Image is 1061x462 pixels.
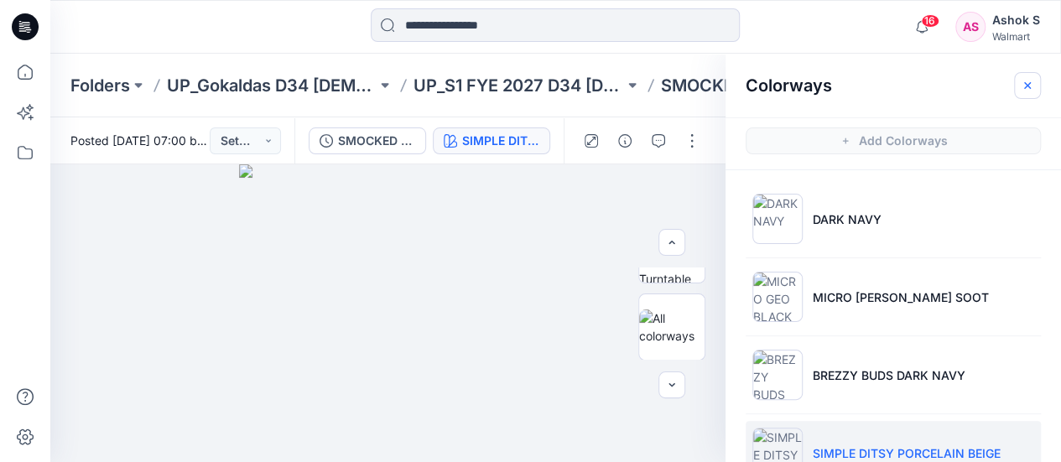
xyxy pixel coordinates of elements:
[639,309,705,345] img: All colorways
[70,132,210,149] span: Posted [DATE] 07:00 by
[309,127,426,154] button: SMOCKED WAIST EMPIRE MIDI DRESS-TTSP2601-COST-OPT-1
[992,10,1040,30] div: Ashok S
[70,74,130,97] a: Folders
[813,288,989,306] p: MICRO [PERSON_NAME] SOOT
[992,30,1040,43] div: Walmart
[752,272,803,322] img: MICRO GEO BLACK SOOT
[611,127,638,154] button: Details
[921,14,939,28] span: 16
[661,74,871,97] p: SMOCKED WAIST EMPIRE MIDI DRESS - TTSP2601-OPT-1
[813,366,965,384] p: BREZZY BUDS DARK NAVY
[955,12,986,42] div: AS
[207,133,252,148] a: Ashok S
[338,132,415,150] div: SMOCKED WAIST EMPIRE MIDI DRESS-TTSP2601-COST-OPT-1
[813,444,1001,462] p: SIMPLE DITSY PORCELAIN BEIGE
[752,350,803,400] img: BREZZY BUDS DARK NAVY
[752,194,803,244] img: DARK NAVY
[167,74,377,97] a: UP_Gokaldas D34 [DEMOGRAPHIC_DATA] Dresses
[746,75,832,96] h2: Colorways
[433,127,550,154] button: SIMPLE DITSY PORCELAIN BEIGE
[413,74,623,97] a: UP_S1 FYE 2027 D34 [DEMOGRAPHIC_DATA] Dresses
[239,164,537,462] img: eyJhbGciOiJIUzI1NiIsImtpZCI6IjAiLCJzbHQiOiJzZXMiLCJ0eXAiOiJKV1QifQ.eyJkYXRhIjp7InR5cGUiOiJzdG9yYW...
[813,210,882,228] p: DARK NAVY
[462,132,539,150] div: SIMPLE DITSY PORCELAIN BEIGE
